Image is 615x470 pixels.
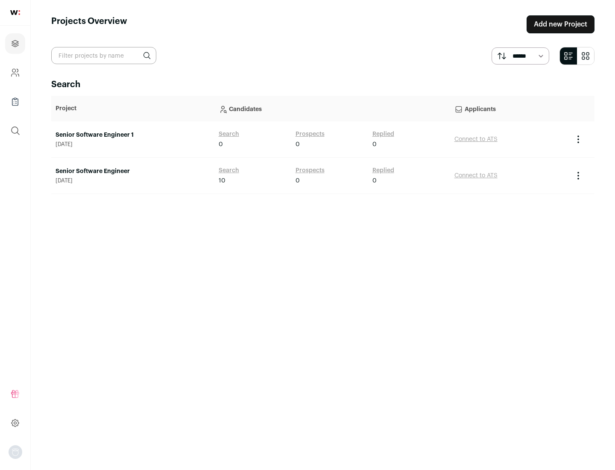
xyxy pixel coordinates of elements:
[372,176,377,185] span: 0
[372,166,394,175] a: Replied
[56,131,210,139] a: Senior Software Engineer 1
[10,10,20,15] img: wellfound-shorthand-0d5821cbd27db2630d0214b213865d53afaa358527fdda9d0ea32b1df1b89c2c.svg
[219,130,239,138] a: Search
[573,134,583,144] button: Project Actions
[573,170,583,181] button: Project Actions
[372,130,394,138] a: Replied
[296,130,325,138] a: Prospects
[296,166,325,175] a: Prospects
[9,445,22,459] img: nopic.png
[296,176,300,185] span: 0
[527,15,594,33] a: Add new Project
[454,100,565,117] p: Applicants
[51,15,127,33] h1: Projects Overview
[372,140,377,149] span: 0
[219,176,225,185] span: 10
[9,445,22,459] button: Open dropdown
[56,141,210,148] span: [DATE]
[5,91,25,112] a: Company Lists
[56,177,210,184] span: [DATE]
[219,166,239,175] a: Search
[219,140,223,149] span: 0
[51,47,156,64] input: Filter projects by name
[51,79,594,91] h2: Search
[5,62,25,83] a: Company and ATS Settings
[454,173,498,179] a: Connect to ATS
[56,167,210,176] a: Senior Software Engineer
[219,100,446,117] p: Candidates
[5,33,25,54] a: Projects
[56,104,210,113] p: Project
[454,136,498,142] a: Connect to ATS
[296,140,300,149] span: 0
